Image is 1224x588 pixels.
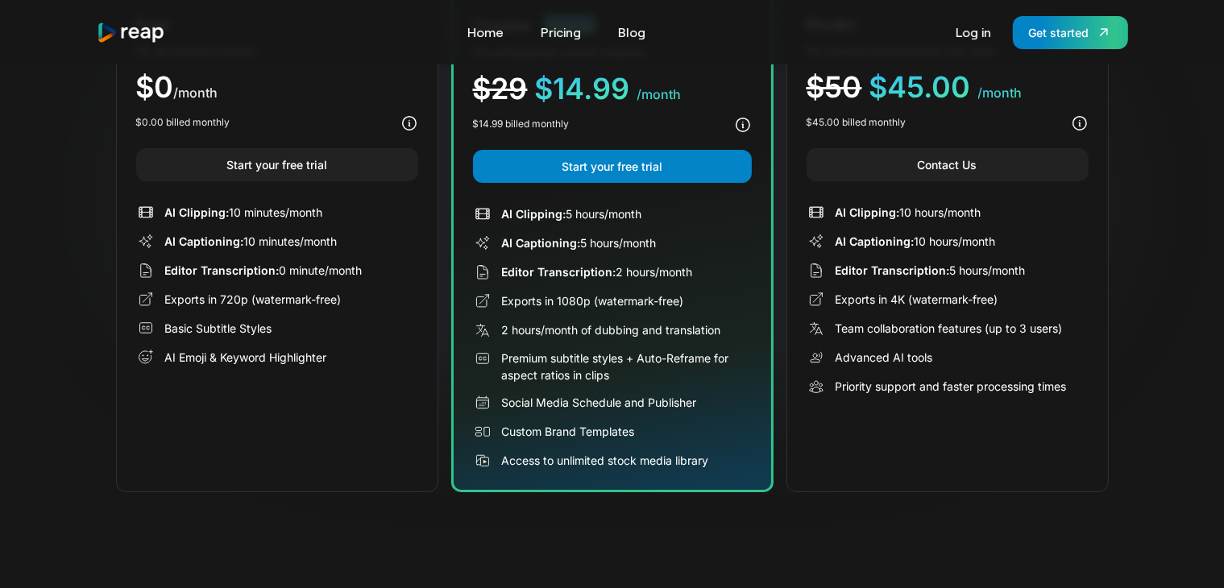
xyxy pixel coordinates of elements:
[610,19,653,45] a: Blog
[836,263,950,277] span: Editor Transcription:
[978,85,1023,101] span: /month
[165,291,342,308] div: Exports in 720p (watermark-free)
[836,204,981,221] div: 10 hours/month
[836,378,1067,395] div: Priority support and faster processing times
[836,205,900,219] span: AI Clipping:
[165,263,280,277] span: Editor Transcription:
[533,19,589,45] a: Pricing
[165,233,338,250] div: 10 minutes/month
[502,265,616,279] span: Editor Transcription:
[165,262,363,279] div: 0 minute/month
[473,117,570,131] div: $14.99 billed monthly
[1013,16,1128,49] a: Get started
[836,262,1026,279] div: 5 hours/month
[807,69,862,105] span: $50
[502,350,752,383] div: Premium subtitle styles + Auto-Reframe for aspect ratios in clips
[502,452,709,469] div: Access to unlimited stock media library
[948,19,1000,45] a: Log in
[473,150,752,183] a: Start your free trial
[637,86,682,102] span: /month
[97,22,166,43] img: reap logo
[165,204,323,221] div: 10 minutes/month
[1029,24,1089,41] div: Get started
[502,207,566,221] span: AI Clipping:
[165,234,244,248] span: AI Captioning:
[807,115,907,130] div: $45.00 billed monthly
[174,85,218,101] span: /month
[502,394,697,411] div: Social Media Schedule and Publisher
[165,320,272,337] div: Basic Subtitle Styles
[836,291,998,308] div: Exports in 4K (watermark-free)
[459,19,512,45] a: Home
[836,234,915,248] span: AI Captioning:
[502,321,721,338] div: 2 hours/month of dubbing and translation
[502,292,684,309] div: Exports in 1080p (watermark-free)
[165,349,327,366] div: AI Emoji & Keyword Highlighter
[869,69,971,105] span: $45.00
[535,71,630,106] span: $14.99
[807,148,1089,181] a: Contact Us
[836,233,996,250] div: 10 hours/month
[502,423,635,440] div: Custom Brand Templates
[502,205,642,222] div: 5 hours/month
[136,148,418,181] a: Start your free trial
[502,234,657,251] div: 5 hours/month
[136,115,230,130] div: $0.00 billed monthly
[502,236,581,250] span: AI Captioning:
[836,349,933,366] div: Advanced AI tools
[136,72,418,102] div: $0
[165,205,230,219] span: AI Clipping:
[473,71,528,106] span: $29
[97,22,166,43] a: home
[502,263,693,280] div: 2 hours/month
[836,320,1063,337] div: Team collaboration features (up to 3 users)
